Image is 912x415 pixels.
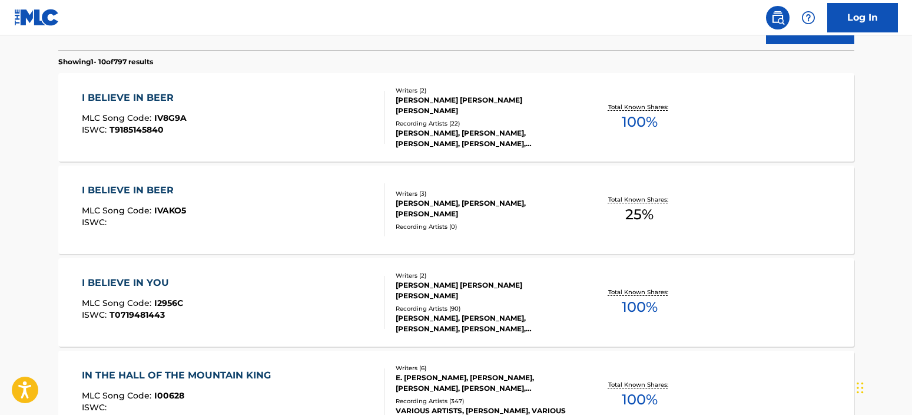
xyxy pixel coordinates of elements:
[396,280,573,301] div: [PERSON_NAME] [PERSON_NAME] [PERSON_NAME]
[396,373,573,394] div: E. [PERSON_NAME], [PERSON_NAME], [PERSON_NAME], [PERSON_NAME], [PERSON_NAME], [PERSON_NAME]
[853,358,912,415] iframe: Chat Widget
[396,313,573,334] div: [PERSON_NAME], [PERSON_NAME], [PERSON_NAME], [PERSON_NAME], [PERSON_NAME]
[82,402,110,413] span: ISWC :
[82,276,183,290] div: I BELIEVE IN YOU
[154,205,186,216] span: IVAKO5
[801,11,815,25] img: help
[82,298,154,308] span: MLC Song Code :
[154,390,184,401] span: I00628
[771,11,785,25] img: search
[154,298,183,308] span: I2956C
[154,113,187,123] span: IV8G9A
[766,6,790,29] a: Public Search
[827,3,898,32] a: Log In
[58,73,854,162] a: I BELIEVE IN BEERMLC Song Code:IV8G9AISWC:T9185145840Writers (2)[PERSON_NAME] [PERSON_NAME] [PERS...
[625,204,654,225] span: 25 %
[82,183,186,197] div: I BELIEVE IN BEER
[396,271,573,280] div: Writers ( 2 )
[622,297,658,318] span: 100 %
[58,166,854,254] a: I BELIEVE IN BEERMLC Song Code:IVAKO5ISWC:Writers (3)[PERSON_NAME], [PERSON_NAME], [PERSON_NAME]R...
[82,113,154,123] span: MLC Song Code :
[396,397,573,406] div: Recording Artists ( 347 )
[396,222,573,231] div: Recording Artists ( 0 )
[622,389,658,410] span: 100 %
[82,368,277,383] div: IN THE HALL OF THE MOUNTAIN KING
[396,119,573,128] div: Recording Artists ( 22 )
[857,370,864,406] div: Drag
[58,258,854,347] a: I BELIEVE IN YOUMLC Song Code:I2956CISWC:T0719481443Writers (2)[PERSON_NAME] [PERSON_NAME] [PERSO...
[622,111,658,133] span: 100 %
[82,91,187,105] div: I BELIEVE IN BEER
[396,304,573,313] div: Recording Artists ( 90 )
[82,205,154,216] span: MLC Song Code :
[396,95,573,116] div: [PERSON_NAME] [PERSON_NAME] [PERSON_NAME]
[396,198,573,219] div: [PERSON_NAME], [PERSON_NAME], [PERSON_NAME]
[58,57,153,67] p: Showing 1 - 10 of 797 results
[82,309,110,320] span: ISWC :
[396,189,573,198] div: Writers ( 3 )
[608,195,671,204] p: Total Known Shares:
[82,217,110,228] span: ISWC :
[608,380,671,389] p: Total Known Shares:
[110,309,165,320] span: T0719481443
[608,288,671,297] p: Total Known Shares:
[396,128,573,149] div: [PERSON_NAME], [PERSON_NAME], [PERSON_NAME], [PERSON_NAME], [PERSON_NAME]
[608,103,671,111] p: Total Known Shares:
[82,390,154,401] span: MLC Song Code :
[396,364,573,373] div: Writers ( 6 )
[14,9,59,26] img: MLC Logo
[797,6,820,29] div: Help
[396,86,573,95] div: Writers ( 2 )
[82,124,110,135] span: ISWC :
[110,124,164,135] span: T9185145840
